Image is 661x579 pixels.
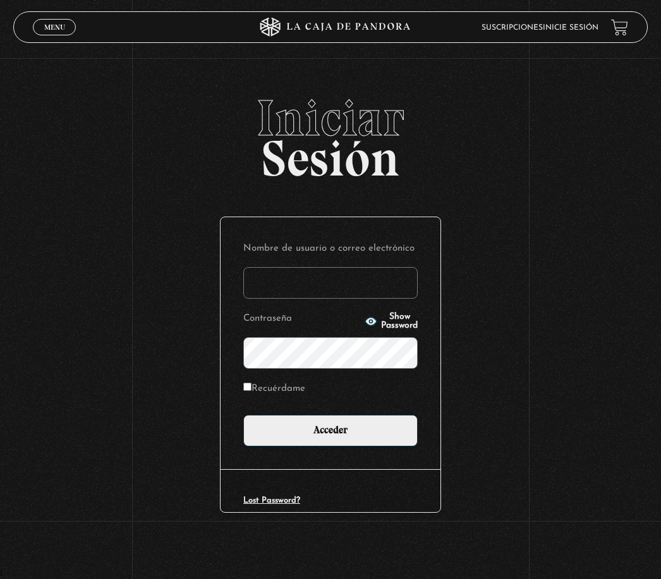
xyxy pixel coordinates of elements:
a: View your shopping cart [611,19,628,36]
label: Recuérdame [243,380,305,397]
h2: Sesión [13,93,648,174]
span: Cerrar [40,34,70,43]
a: Suscripciones [482,24,543,32]
label: Nombre de usuario o correo electrónico [243,240,418,257]
input: Acceder [243,415,418,446]
a: Inicie sesión [543,24,598,32]
a: Lost Password? [243,496,300,504]
label: Contraseña [243,310,361,327]
button: Show Password [365,313,418,330]
span: Menu [44,23,65,31]
span: Iniciar [13,93,648,143]
span: Show Password [381,313,418,330]
input: Recuérdame [243,383,252,391]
